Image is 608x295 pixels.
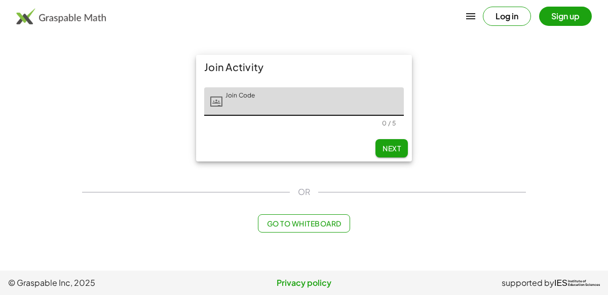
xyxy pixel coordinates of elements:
[196,55,412,79] div: Join Activity
[267,219,341,228] span: Go to Whiteboard
[383,144,401,153] span: Next
[205,277,402,289] a: Privacy policy
[382,119,396,127] div: 0 / 5
[483,7,531,26] button: Log in
[8,277,205,289] span: © Graspable Inc, 2025
[298,186,310,198] span: OR
[568,280,600,287] span: Institute of Education Sciences
[258,214,350,233] button: Go to Whiteboard
[539,7,592,26] button: Sign up
[375,139,408,157] button: Next
[554,277,600,289] a: IESInstitute ofEducation Sciences
[554,278,567,288] span: IES
[502,277,554,289] span: supported by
